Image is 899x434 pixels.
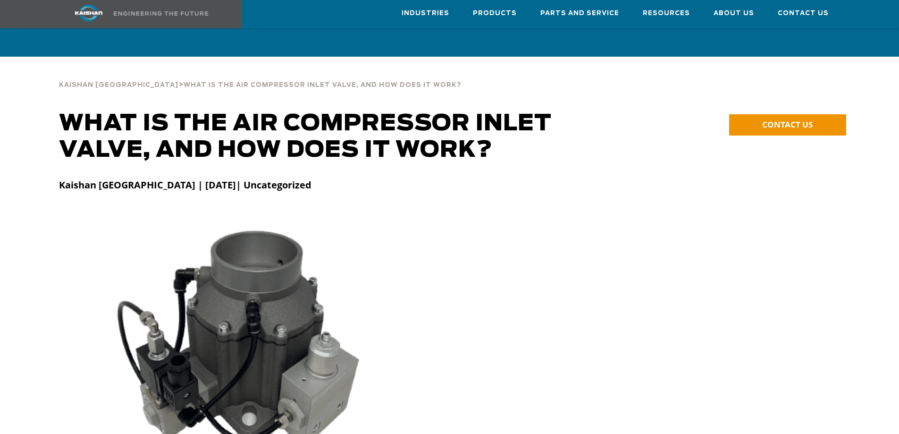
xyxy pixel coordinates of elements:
span: What is the Air Compressor Inlet Valve, and How Does it Work? [184,82,462,88]
img: Engineering the future [114,11,208,16]
a: Industries [402,0,449,26]
a: Products [473,0,517,26]
div: > [59,71,462,93]
span: Parts and Service [540,8,619,19]
a: Resources [643,0,690,26]
span: Kaishan [GEOGRAPHIC_DATA] [59,82,178,88]
a: Parts and Service [540,0,619,26]
a: Contact Us [778,0,829,26]
span: Resources [643,8,690,19]
span: Products [473,8,517,19]
a: Kaishan [GEOGRAPHIC_DATA] [59,80,178,89]
span: Industries [402,8,449,19]
span: Contact Us [778,8,829,19]
strong: Kaishan [GEOGRAPHIC_DATA] | [DATE]| Uncategorized [59,179,311,191]
a: CONTACT US [729,114,846,136]
a: What is the Air Compressor Inlet Valve, and How Does it Work? [184,80,462,89]
h1: What is the Air Compressor Inlet Valve, and How Does it Work? [59,111,642,163]
span: About Us [714,8,754,19]
a: About Us [714,0,754,26]
img: kaishan logo [53,5,124,21]
span: CONTACT US [762,119,813,130]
